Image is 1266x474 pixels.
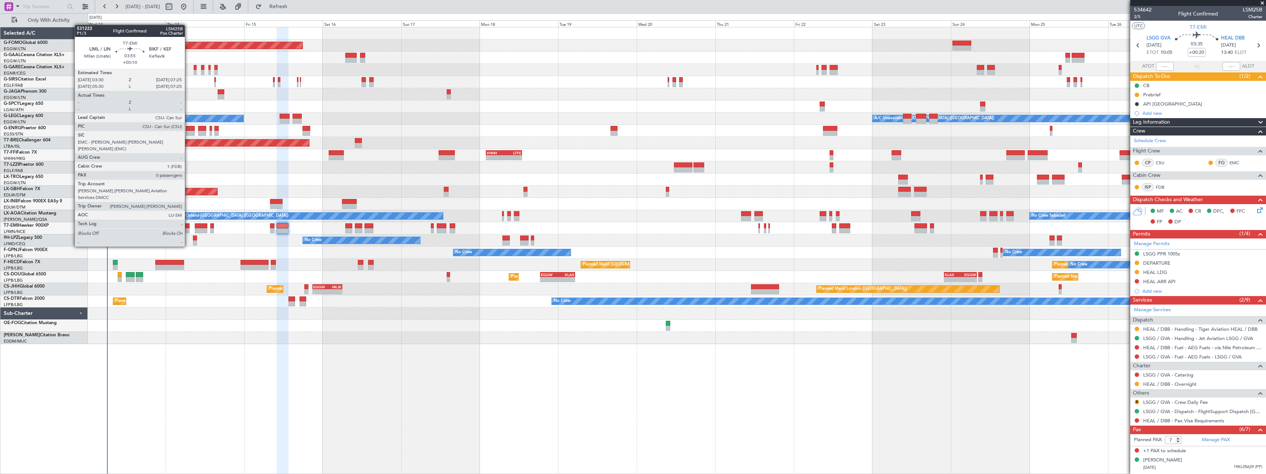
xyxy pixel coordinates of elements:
div: EGGW [541,272,558,277]
span: 03:35 [1191,41,1203,48]
span: HEAL DBB [1221,35,1245,42]
a: F-HECDFalcon 7X [4,260,40,264]
div: Thu 21 [715,20,794,27]
div: Wed 20 [637,20,715,27]
div: A/C Unavailable [GEOGRAPHIC_DATA] ([GEOGRAPHIC_DATA]) [874,113,994,124]
div: Prebrief [1143,92,1160,98]
div: Planned Maint [GEOGRAPHIC_DATA] ([GEOGRAPHIC_DATA]) [269,284,385,295]
a: LSGG / GVA - Catering [1143,372,1193,378]
span: G-SIRS [4,77,18,82]
span: T7-EMI [1190,23,1207,31]
span: Permits [1133,230,1150,238]
a: LSGG / GVA - Fuel - AEG Fuels - LSGG / GVA [1143,354,1242,360]
span: [DATE] [1146,42,1162,49]
button: UTC [1132,23,1145,29]
a: LTBA/ISL [4,144,20,149]
a: G-LEGCLegacy 600 [4,114,43,118]
a: G-ENRGPraetor 600 [4,126,46,130]
button: Refresh [252,1,296,13]
div: CB [1143,82,1149,89]
a: CS-JHHGlobal 6000 [4,284,45,289]
div: No Crew [135,113,152,124]
a: HEAL / DBB - Handling - Tiger Aviation HEAL / DBB [1143,326,1258,332]
a: G-FOMOGlobal 6000 [4,41,48,45]
a: EGNR/CEG [4,71,26,76]
span: MF [1157,208,1164,215]
span: LSGG GVA [1146,35,1170,42]
a: EMC [1229,159,1246,166]
a: EGLF/FAB [4,83,23,88]
button: R [1135,400,1139,404]
span: +1 PAX to schedule [1143,447,1186,455]
div: API [GEOGRAPHIC_DATA] [1143,101,1202,107]
div: Thu 14 [166,20,244,27]
a: HEAL / DBB - Overnight [1143,381,1197,387]
a: LFMD/CEQ [4,241,25,247]
span: G-ENRG [4,126,21,130]
div: [PERSON_NAME] [1143,457,1182,464]
span: DP [1175,219,1181,226]
div: Fri 22 [794,20,872,27]
span: T7-LZZI [4,162,19,167]
span: F-GPNJ [4,248,20,252]
div: - [960,277,976,282]
span: G-JAGA [4,89,21,94]
a: VHHH/HKG [4,156,25,161]
span: (1/2) [1239,72,1250,80]
span: Charter [1243,14,1262,20]
a: OE-FOGCitation Mustang [4,321,57,325]
a: LX-INBFalcon 900EX EASy II [4,199,62,203]
span: F-HECD [4,260,20,264]
a: LSGG / GVA - Dispatch - FlightSupport Dispatch [GEOGRAPHIC_DATA] [1143,408,1262,415]
div: No Crew [1070,259,1087,270]
span: [PERSON_NAME] [4,333,40,337]
span: Dispatch [1133,316,1153,324]
a: LFPB/LBG [4,265,23,271]
div: Planned Maint London ([GEOGRAPHIC_DATA]) [819,284,907,295]
div: HEAL LDG [1143,269,1167,275]
span: T7-EMI [4,223,18,228]
a: G-SIRSCitation Excel [4,77,46,82]
a: EGGW/LTN [4,180,26,186]
div: No Crew Sabadell [1031,210,1066,221]
div: DEPARTURE [1143,260,1170,266]
span: LX-AOA [4,211,21,216]
span: G-LEGC [4,114,20,118]
span: (6/7) [1239,425,1250,433]
a: EGGW/LTN [4,58,26,64]
span: (1/4) [1239,230,1250,237]
a: EDLW/DTM [4,192,25,198]
span: OE-FOG [4,321,21,325]
div: Fri 15 [244,20,323,27]
input: Trip Number [23,1,65,12]
div: Tue 19 [558,20,637,27]
div: No Crew [1005,247,1022,258]
div: - [313,289,328,294]
a: LFPB/LBG [4,253,23,259]
span: CR [1195,208,1201,215]
a: HEAL / DBB - Fuel - AEG Fuels - via Nile Petroleum - HEAL [1143,344,1262,351]
span: 19KL05629 (PP) [1234,464,1262,470]
span: Others [1133,389,1149,398]
span: Dispatch Checks and Weather [1133,196,1203,204]
div: HKJK [328,285,342,289]
a: EDDM/MUC [4,339,27,344]
a: LFPB/LBG [4,290,23,295]
span: [DATE] [1143,465,1156,470]
div: LSGG PPR 1005z [1143,251,1180,257]
div: Flight Confirmed [1178,10,1218,18]
span: T7-BRE [4,138,19,142]
a: [PERSON_NAME]/QSA [4,217,47,222]
div: Mon 18 [480,20,558,27]
span: 534642 [1134,6,1152,14]
a: F-GPNJFalcon 900EX [4,248,48,252]
div: KLAX [558,272,575,277]
span: Charter [1133,362,1151,370]
a: EGSS/STN [4,131,23,137]
div: No Crew [554,296,571,307]
div: CP [1142,159,1154,167]
a: LFPB/LBG [4,302,23,308]
a: EGLF/FAB [4,168,23,174]
div: KLAX [945,272,960,277]
span: ELDT [1235,49,1246,56]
